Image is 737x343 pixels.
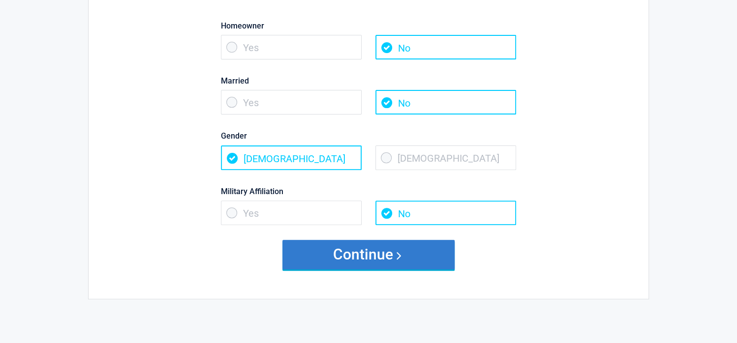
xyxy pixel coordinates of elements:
[375,90,516,114] span: No
[221,90,362,114] span: Yes
[375,145,516,170] span: [DEMOGRAPHIC_DATA]
[221,185,516,198] label: Military Affiliation
[221,35,362,59] span: Yes
[221,129,516,143] label: Gender
[375,35,516,59] span: No
[221,19,516,32] label: Homeowner
[221,145,362,170] span: [DEMOGRAPHIC_DATA]
[282,240,455,269] button: Continue
[221,74,516,87] label: Married
[221,200,362,225] span: Yes
[375,200,516,225] span: No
